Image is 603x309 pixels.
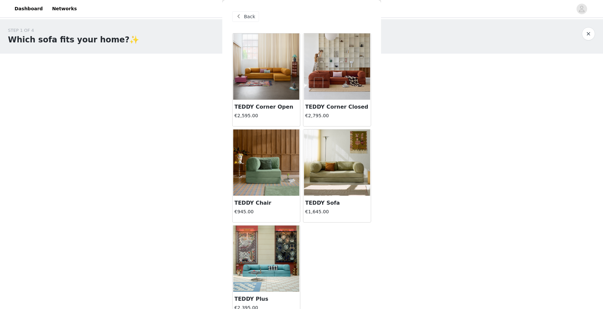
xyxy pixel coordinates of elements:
h3: TEDDY Corner Closed [305,103,369,111]
h4: €1,645.00 [305,208,369,215]
img: TEDDY Corner Open [233,33,299,100]
div: STEP 1 OF 4 [8,27,139,34]
a: Dashboard [11,1,47,16]
a: Networks [48,1,81,16]
img: TEDDY Corner Closed [304,33,370,100]
img: TEDDY Plus [233,226,299,292]
img: TEDDY Sofa [304,129,370,196]
div: avatar [579,4,585,14]
h3: TEDDY Sofa [305,199,369,207]
h4: €2,595.00 [235,112,298,119]
h1: Which sofa fits your home?✨ [8,34,139,46]
h3: TEDDY Plus [235,295,298,303]
h4: €2,795.00 [305,112,369,119]
h4: €945.00 [235,208,298,215]
h3: TEDDY Chair [235,199,298,207]
img: TEDDY Chair [233,129,299,196]
h3: TEDDY Corner Open [235,103,298,111]
span: Back [244,13,255,20]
